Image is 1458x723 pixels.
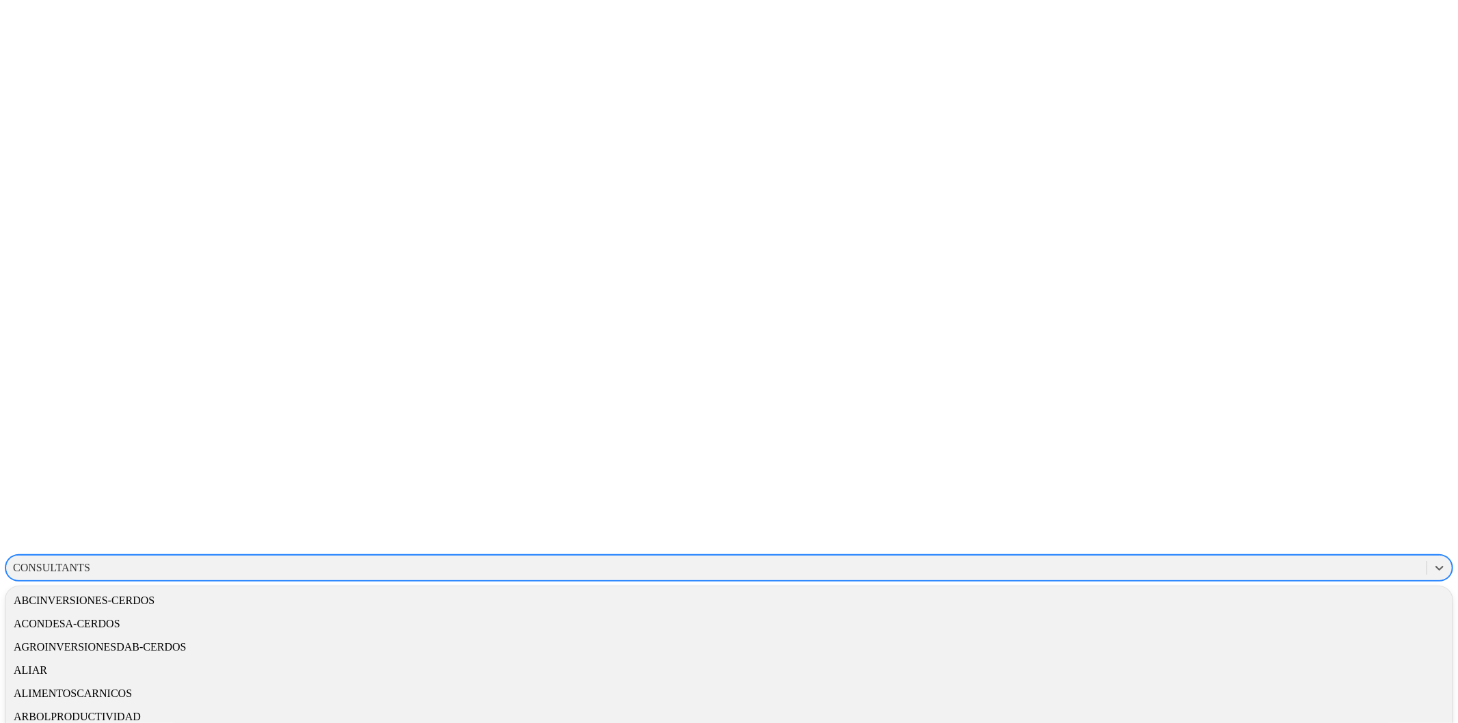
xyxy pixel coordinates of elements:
div: ALIAR [5,659,1453,682]
div: ALIMENTOSCARNICOS [5,682,1453,705]
div: ACONDESA-CERDOS [5,612,1453,636]
div: ABCINVERSIONES-CERDOS [5,589,1453,612]
div: CONSULTANTS [13,562,90,574]
div: AGROINVERSIONESDAB-CERDOS [5,636,1453,659]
